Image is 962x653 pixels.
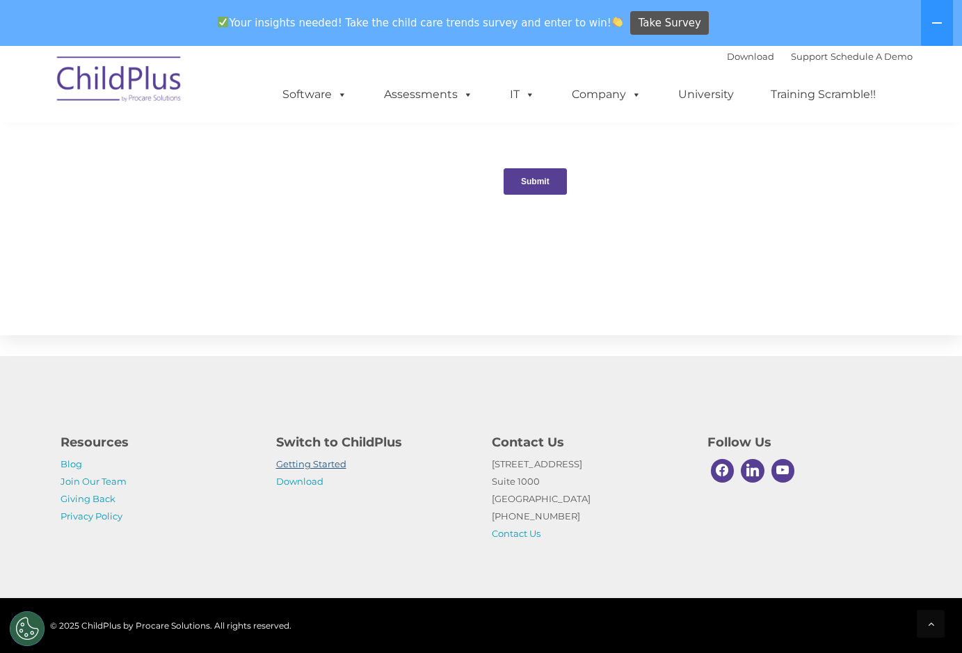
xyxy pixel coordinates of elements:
[10,611,45,646] button: Cookies Settings
[268,81,361,108] a: Software
[707,456,738,486] a: Facebook
[737,456,768,486] a: Linkedin
[276,476,323,487] a: Download
[61,476,127,487] a: Join Our Team
[757,81,890,108] a: Training Scramble!!
[727,51,913,62] font: |
[558,81,655,108] a: Company
[664,81,748,108] a: University
[707,433,902,452] h4: Follow Us
[791,51,828,62] a: Support
[630,11,709,35] a: Take Survey
[61,510,122,522] a: Privacy Policy
[639,11,701,35] span: Take Survey
[496,81,549,108] a: IT
[61,493,115,504] a: Giving Back
[50,620,291,631] span: © 2025 ChildPlus by Procare Solutions. All rights reserved.
[212,9,629,36] span: Your insights needed! Take the child care trends survey and enter to win!
[768,456,799,486] a: Youtube
[276,433,471,452] h4: Switch to ChildPlus
[50,47,189,116] img: ChildPlus by Procare Solutions
[61,433,255,452] h4: Resources
[492,528,540,539] a: Contact Us
[831,51,913,62] a: Schedule A Demo
[735,503,962,653] iframe: Chat Widget
[612,17,623,27] img: 👏
[492,433,687,452] h4: Contact Us
[492,456,687,542] p: [STREET_ADDRESS] Suite 1000 [GEOGRAPHIC_DATA] [PHONE_NUMBER]
[727,51,774,62] a: Download
[218,17,228,27] img: ✅
[370,81,487,108] a: Assessments
[193,149,252,159] span: Phone number
[193,92,236,102] span: Last name
[276,458,346,469] a: Getting Started
[61,458,82,469] a: Blog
